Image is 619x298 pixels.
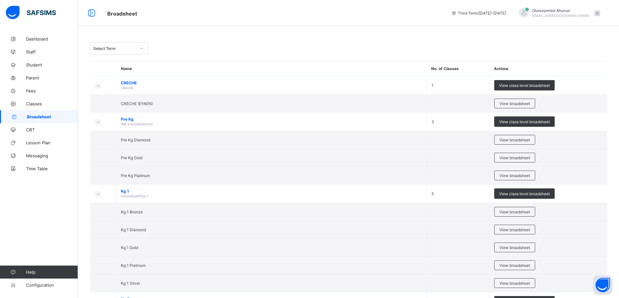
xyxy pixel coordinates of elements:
[499,119,550,124] span: View class level broadsheet
[432,191,434,196] span: 5
[26,166,78,171] span: Time Table
[116,61,427,76] th: Name
[432,119,434,124] span: 3
[121,227,146,232] span: Kg 1 Diamond
[121,189,421,194] span: Kg 1
[26,62,78,67] span: Student
[26,75,78,80] span: Parent
[499,281,530,286] span: View broadsheet
[121,155,142,160] span: Pre Kg Gold
[499,137,530,142] span: View broadsheet
[121,245,138,250] span: Kg 1 Gold
[494,153,535,158] a: View broadsheet
[6,6,56,19] img: safsims
[121,80,421,85] span: CRECHE
[499,155,530,160] span: View broadsheet
[121,209,143,214] span: Kg 1 Bronze
[93,46,136,51] div: Select Term
[499,83,550,88] span: View class level broadsheet
[494,116,555,121] a: View class level broadsheet
[26,282,78,288] span: Configuration
[494,225,535,230] a: View broadsheet
[494,80,555,85] a: View class level broadsheet
[27,114,78,119] span: Broadsheet
[26,49,78,54] span: Staff
[499,191,550,196] span: View class level broadsheet
[26,153,78,158] span: Messaging
[26,127,78,132] span: CBT
[532,14,589,18] span: [EMAIL_ADDRESS][DOMAIN_NAME]
[121,281,140,286] span: Kg 1 Silver
[451,11,506,16] span: session/term information
[494,243,535,247] a: View broadsheet
[494,135,535,140] a: View broadsheet
[494,278,535,283] a: View broadsheet
[512,8,603,18] div: Oluwayemisi Ahunun
[499,101,530,106] span: View broadsheet
[107,10,137,17] span: Broadsheet
[494,99,535,103] a: View broadsheet
[121,117,421,122] span: Pre Kg
[121,86,134,90] span: CRECHE
[26,140,78,145] span: Lesson Plan
[494,171,535,175] a: View broadsheet
[499,263,530,268] span: View broadsheet
[26,88,78,93] span: Fees
[499,227,530,232] span: View broadsheet
[489,61,607,76] th: Actions
[426,61,489,76] th: No. of Classes
[121,122,153,126] span: PRE KINDERGARTEN
[121,137,150,142] span: Pre Kg Diamond
[121,173,150,178] span: Pre Kg Platinum
[121,194,148,198] span: KINDERGARTEN 1
[494,260,535,265] a: View broadsheet
[499,245,530,250] span: View broadsheet
[532,8,589,13] span: Oluwayemisi Ahunun
[593,275,613,295] button: Open asap
[26,269,78,275] span: Help
[499,173,530,178] span: View broadsheet
[26,101,78,106] span: Classes
[121,101,153,106] span: CRECHE (EYAEN)
[432,83,433,88] span: 1
[26,36,78,42] span: Dashboard
[494,188,555,193] a: View class level broadsheet
[494,207,535,212] a: View broadsheet
[121,263,146,268] span: Kg 1 Platinum
[499,209,530,214] span: View broadsheet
